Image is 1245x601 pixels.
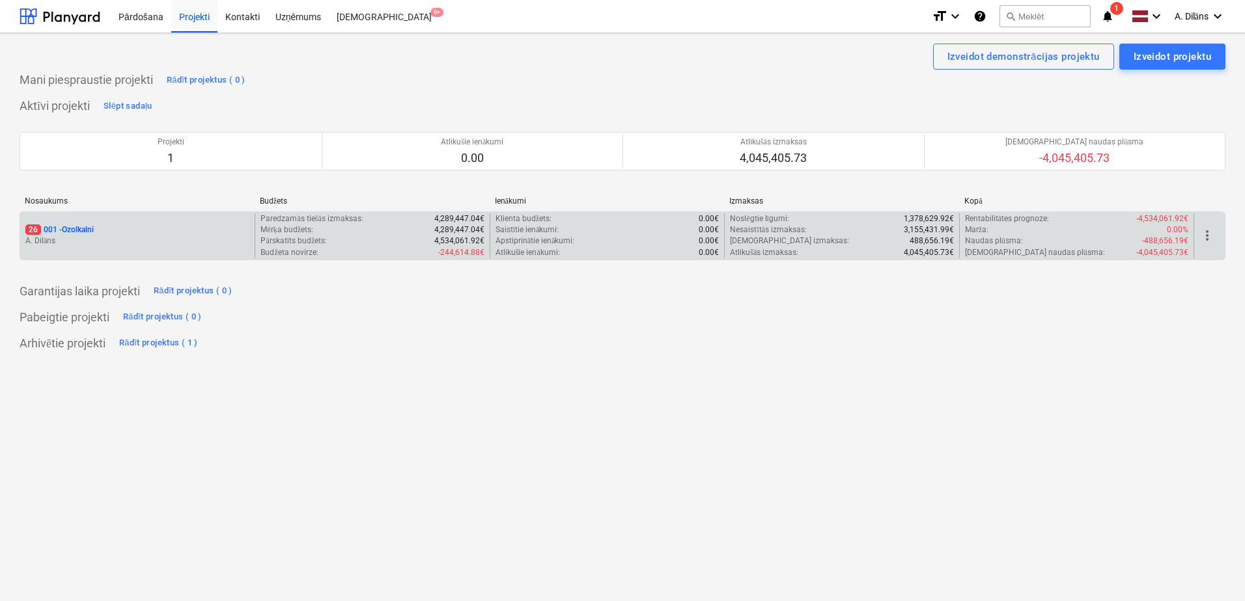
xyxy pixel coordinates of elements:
div: Slēpt sadaļu [104,99,152,114]
p: -4,045,405.73 [1005,150,1143,166]
p: Atlikušās izmaksas : [730,247,798,258]
p: 4,289,447.04€ [434,213,484,224]
p: -244,614.88€ [438,247,484,258]
button: Rādīt projektus ( 0 ) [163,70,249,90]
p: Mani piespraustie projekti [20,72,153,88]
p: Projekti [158,137,184,148]
i: keyboard_arrow_down [1210,8,1225,24]
div: Izveidot projektu [1134,48,1211,65]
p: Noslēgtie līgumi : [730,213,789,224]
p: Pabeigtie projekti [20,310,109,325]
i: keyboard_arrow_down [1149,8,1164,24]
div: Rādīt projektus ( 0 ) [167,73,245,88]
button: Izveidot demonstrācijas projektu [933,44,1114,70]
p: 0.00€ [699,247,719,258]
span: A. Dilāns [1175,11,1209,22]
p: 4,534,061.92€ [434,235,484,247]
p: -4,534,061.92€ [1136,213,1188,224]
p: [DEMOGRAPHIC_DATA] izmaksas : [730,235,849,247]
div: Nosaukums [25,196,249,206]
p: 3,155,431.99€ [904,224,954,235]
i: keyboard_arrow_down [947,8,963,24]
p: Mērķa budžets : [260,224,313,235]
p: Atlikušās izmaksas [740,137,807,148]
p: 488,656.19€ [910,235,954,247]
iframe: Chat Widget [1180,539,1245,601]
button: Rādīt projektus ( 1 ) [116,333,201,354]
button: Meklēt [1000,5,1091,27]
p: 0.00€ [699,235,719,247]
p: 1 [158,150,184,166]
span: search [1005,11,1016,21]
p: 4,289,447.04€ [434,224,484,235]
div: Kopā [964,196,1189,206]
p: Naudas plūsma : [965,235,1023,247]
i: notifications [1101,8,1114,24]
i: format_size [932,8,947,24]
p: 0.00 [441,150,503,166]
p: Arhivētie projekti [20,336,105,351]
span: more_vert [1199,228,1215,243]
p: 0.00% [1167,224,1188,235]
span: 9+ [430,8,443,17]
p: Paredzamās tiešās izmaksas : [260,213,363,224]
p: Pārskatīts budžets : [260,235,327,247]
button: Slēpt sadaļu [100,96,156,116]
div: Ienākumi [495,196,720,206]
p: -488,656.19€ [1142,235,1188,247]
div: 26001 -OzolkalniA. Dilāns [25,224,249,247]
p: 4,045,405.73 [740,150,807,166]
p: Atlikušie ienākumi : [496,247,560,258]
p: Klienta budžets : [496,213,552,224]
p: 0.00€ [699,213,719,224]
p: A. Dilāns [25,235,249,247]
button: Rādīt projektus ( 0 ) [150,281,236,302]
p: 4,045,405.73€ [904,247,954,258]
p: Atlikušie ienākumi [441,137,503,148]
div: Rādīt projektus ( 0 ) [154,284,232,299]
p: Garantijas laika projekti [20,284,140,299]
p: Budžeta novirze : [260,247,318,258]
div: Rādīt projektus ( 0 ) [123,310,202,325]
p: 0.00€ [699,224,719,235]
i: Zināšanu pamats [973,8,986,24]
p: [DEMOGRAPHIC_DATA] naudas plūsma [1005,137,1143,148]
p: -4,045,405.73€ [1136,247,1188,258]
div: Izmaksas [729,196,954,206]
p: 1,378,629.92€ [904,213,954,224]
p: Saistītie ienākumi : [496,224,559,235]
p: [DEMOGRAPHIC_DATA] naudas plūsma : [965,247,1105,258]
span: 26 [25,224,41,235]
button: Izveidot projektu [1119,44,1225,70]
p: Marža : [965,224,988,235]
p: 001 - Ozolkalni [25,224,94,235]
span: 1 [1110,2,1123,15]
div: Budžets [260,196,484,206]
p: Nesaistītās izmaksas : [730,224,807,235]
div: Rādīt projektus ( 1 ) [119,336,198,351]
p: Rentabilitātes prognoze : [965,213,1049,224]
button: Rādīt projektus ( 0 ) [120,307,205,328]
p: Aktīvi projekti [20,98,90,114]
p: Apstiprinātie ienākumi : [496,235,575,247]
div: Izveidot demonstrācijas projektu [947,48,1100,65]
